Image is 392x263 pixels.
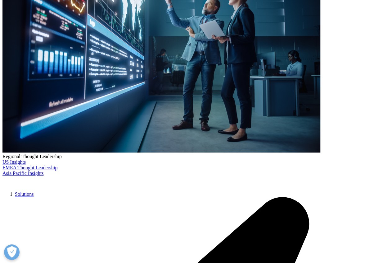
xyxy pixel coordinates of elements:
[2,171,43,176] a: Asia Pacific Insights
[2,165,57,170] a: EMEA Thought Leadership
[2,159,26,165] a: US Insights
[4,244,20,260] button: Open Preferences
[2,176,52,185] img: IQVIA Healthcare Information Technology and Pharma Clinical Research Company
[15,191,34,197] a: Solutions
[2,154,390,159] div: Regional Thought Leadership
